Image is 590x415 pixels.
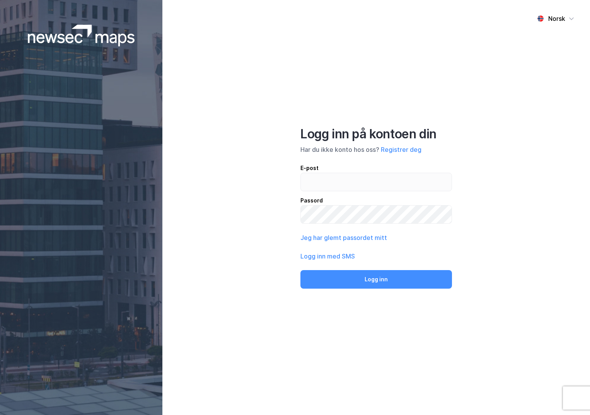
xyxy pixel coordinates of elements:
[300,233,387,242] button: Jeg har glemt passordet mitt
[300,163,452,173] div: E-post
[300,126,452,142] div: Logg inn på kontoen din
[28,25,135,46] img: logoWhite.bf58a803f64e89776f2b079ca2356427.svg
[300,252,355,261] button: Logg inn med SMS
[300,270,452,289] button: Logg inn
[300,145,452,154] div: Har du ikke konto hos oss?
[548,14,565,23] div: Norsk
[300,196,452,205] div: Passord
[381,145,421,154] button: Registrer deg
